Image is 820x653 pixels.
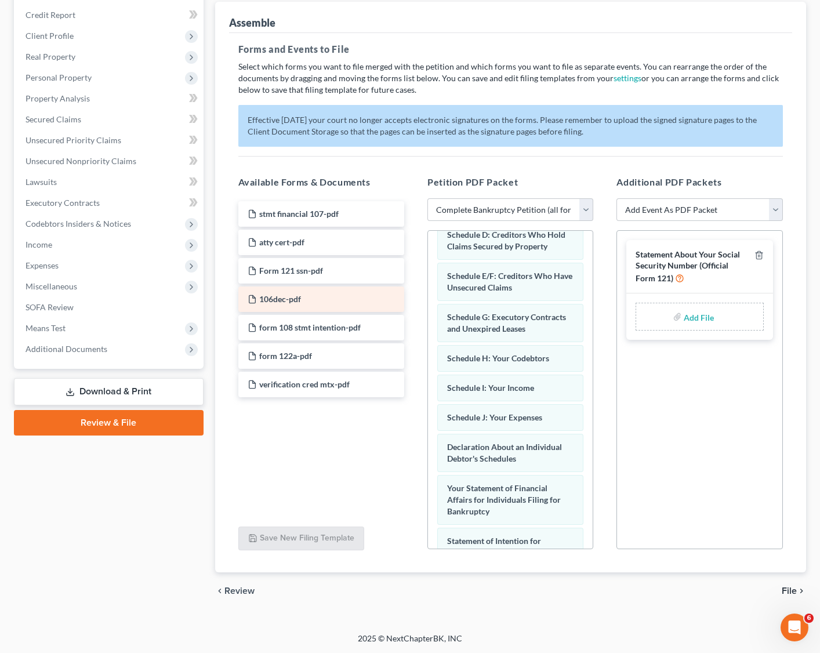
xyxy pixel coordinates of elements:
[238,105,783,147] p: Effective [DATE] your court no longer accepts electronic signatures on the forms. Please remember...
[14,378,204,405] a: Download & Print
[447,412,542,422] span: Schedule J: Your Expenses
[447,483,561,516] span: Your Statement of Financial Affairs for Individuals Filing for Bankruptcy
[16,109,204,130] a: Secured Claims
[804,614,814,623] span: 6
[259,237,304,247] span: atty cert-pdf
[259,351,312,361] span: form 122a-pdf
[447,383,534,393] span: Schedule I: Your Income
[26,281,77,291] span: Miscellaneous
[238,527,364,551] button: Save New Filing Template
[447,312,566,333] span: Schedule G: Executory Contracts and Unexpired Leases
[26,52,75,61] span: Real Property
[16,172,204,193] a: Lawsuits
[215,586,266,596] button: chevron_left Review
[238,175,404,189] h5: Available Forms & Documents
[259,209,339,219] span: stmt financial 107-pdf
[26,240,52,249] span: Income
[26,344,107,354] span: Additional Documents
[16,130,204,151] a: Unsecured Priority Claims
[16,297,204,318] a: SOFA Review
[447,271,572,292] span: Schedule E/F: Creditors Who Have Unsecured Claims
[26,219,131,228] span: Codebtors Insiders & Notices
[636,249,740,282] span: Statement About Your Social Security Number (Official Form 121)
[26,156,136,166] span: Unsecured Nonpriority Claims
[16,88,204,109] a: Property Analysis
[447,536,570,557] span: Statement of Intention for Individuals Filing Under Chapter 7
[782,586,797,596] span: File
[259,322,361,332] span: form 108 stmt intention-pdf
[797,586,806,596] i: chevron_right
[26,302,74,312] span: SOFA Review
[259,294,301,304] span: 106dec-pdf
[259,379,350,389] span: verification cred mtx-pdf
[16,193,204,213] a: Executory Contracts
[238,42,783,56] h5: Forms and Events to File
[26,10,75,20] span: Credit Report
[447,353,549,363] span: Schedule H: Your Codebtors
[16,151,204,172] a: Unsecured Nonpriority Claims
[26,114,81,124] span: Secured Claims
[259,266,323,275] span: Form 121 ssn-pdf
[26,198,100,208] span: Executory Contracts
[427,176,518,187] span: Petition PDF Packet
[26,323,66,333] span: Means Test
[614,73,641,83] a: settings
[224,586,255,596] span: Review
[26,177,57,187] span: Lawsuits
[26,31,74,41] span: Client Profile
[26,72,92,82] span: Personal Property
[238,61,783,96] p: Select which forms you want to file merged with the petition and which forms you want to file as ...
[14,410,204,436] a: Review & File
[26,135,121,145] span: Unsecured Priority Claims
[229,16,275,30] div: Assemble
[447,442,562,463] span: Declaration About an Individual Debtor's Schedules
[26,260,59,270] span: Expenses
[616,175,782,189] h5: Additional PDF Packets
[781,614,808,641] iframe: Intercom live chat
[16,5,204,26] a: Credit Report
[215,586,224,596] i: chevron_left
[26,93,90,103] span: Property Analysis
